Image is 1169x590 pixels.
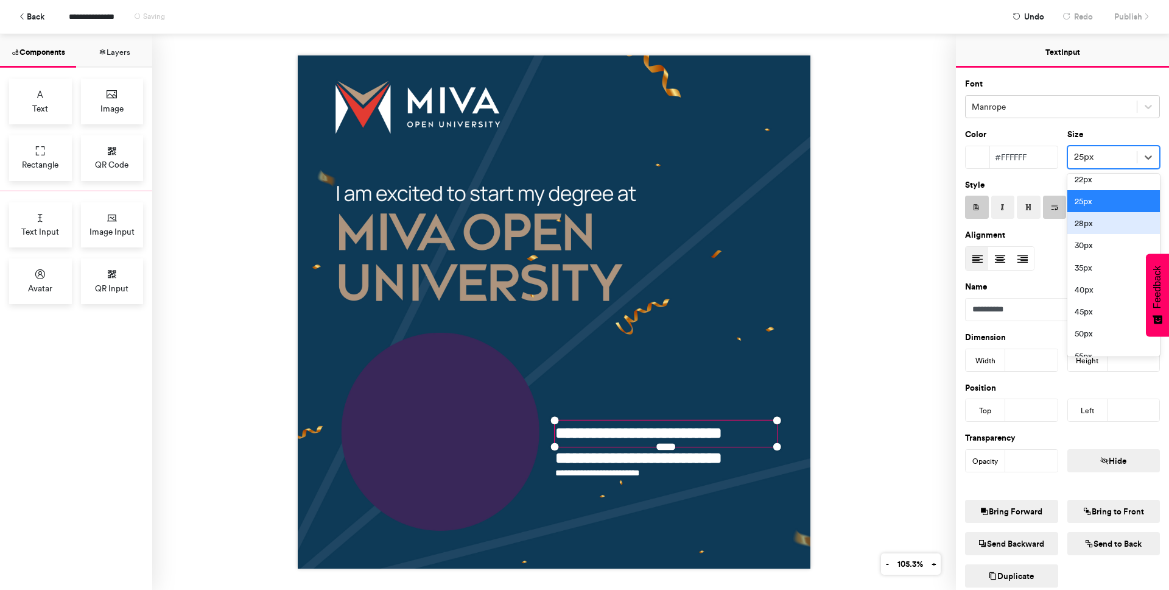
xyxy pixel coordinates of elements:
button: Text Input [956,34,1169,68]
span: Undo [1024,6,1044,27]
div: 50px [1067,322,1160,344]
span: Text [32,102,48,115]
div: 25px [1067,190,1160,212]
button: Send to Back [1067,532,1160,555]
div: 55px [1067,345,1160,367]
label: Size [1067,129,1083,141]
button: Hide [1067,449,1160,472]
button: Bring to Front [1067,500,1160,523]
div: 22px [1067,168,1160,190]
div: 40px [1067,279,1160,300]
span: Avatar [28,282,52,294]
label: Style [965,179,985,191]
img: Background [298,55,810,569]
button: - [881,553,893,575]
button: + [927,553,941,575]
button: 105.3% [893,553,927,575]
div: Text Alignment Picker [965,246,1034,271]
div: Left [1068,399,1108,422]
button: Undo [1006,6,1050,27]
div: Top [966,399,1005,422]
span: Feedback [1152,266,1163,308]
span: Image [100,102,124,115]
span: Rectangle [22,158,58,171]
label: Dimension [965,332,1006,344]
button: Duplicate [965,564,1058,588]
span: QR Code [95,158,128,171]
span: QR Input [95,282,128,294]
label: Alignment [965,229,1005,241]
span: Saving [143,12,165,21]
label: Position [965,382,996,394]
label: Name [965,281,987,293]
div: Height [1068,349,1108,372]
span: Image Input [90,226,135,238]
div: Opacity [966,450,1005,473]
div: 30px [1067,234,1160,256]
label: Color [965,129,986,141]
div: #ffffff [990,146,1058,168]
label: Font [965,78,983,90]
label: Transparency [965,432,1016,444]
div: 45px [1067,300,1160,322]
button: Feedback - Show survey [1146,254,1169,336]
button: Back [12,6,51,27]
span: Text Input [21,226,59,238]
div: 35px [1067,257,1160,279]
button: Layers [76,34,152,68]
iframe: Drift Widget Chat Controller [1108,529,1154,575]
button: Bring Forward [965,500,1058,523]
div: Width [966,349,1005,372]
button: Send Backward [965,532,1058,555]
div: 28px [1067,212,1160,234]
